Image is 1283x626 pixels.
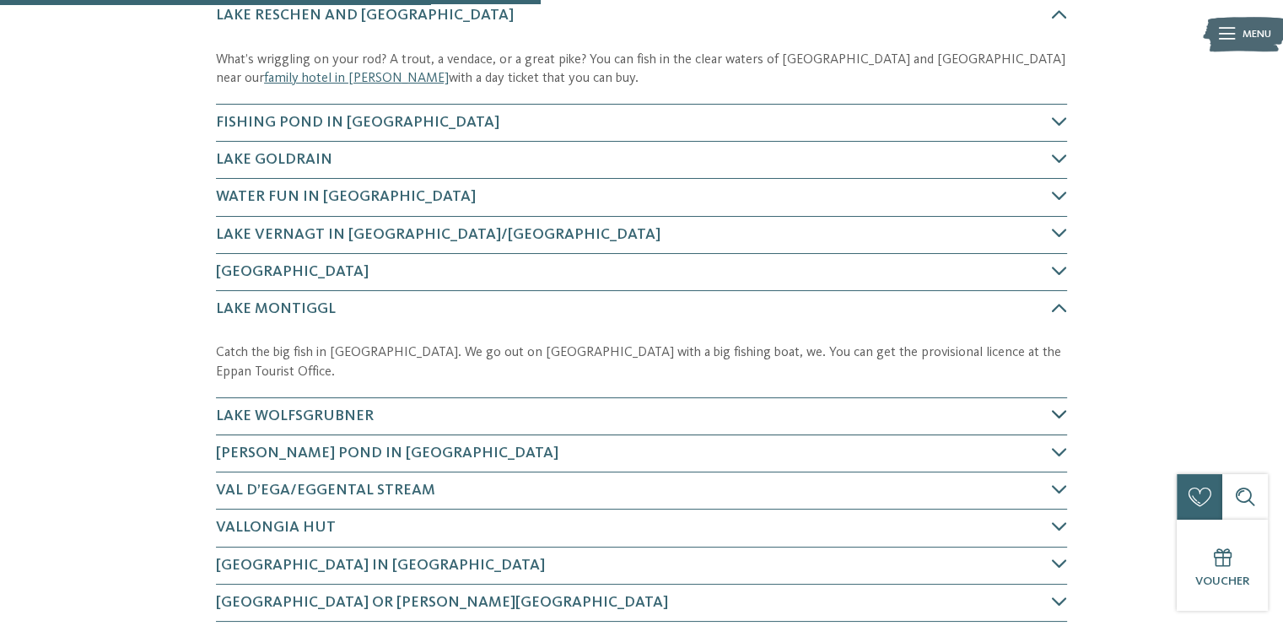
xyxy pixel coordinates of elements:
[216,189,476,204] span: Water fun in [GEOGRAPHIC_DATA]
[216,595,668,610] span: [GEOGRAPHIC_DATA] or [PERSON_NAME][GEOGRAPHIC_DATA]
[216,264,369,279] span: [GEOGRAPHIC_DATA]
[1194,575,1249,587] span: Voucher
[1177,520,1268,611] a: Voucher
[216,227,660,242] span: Lake Vernagt in [GEOGRAPHIC_DATA]/[GEOGRAPHIC_DATA]
[216,520,336,535] span: Vallongia hut
[216,152,332,167] span: Lake Goldrain
[216,408,374,424] span: Lake Wolfsgrubner
[216,445,558,461] span: [PERSON_NAME] Pond in [GEOGRAPHIC_DATA]
[216,301,336,316] span: Lake Montiggl
[216,558,545,573] span: [GEOGRAPHIC_DATA] in [GEOGRAPHIC_DATA]
[216,51,1067,89] p: What’s wriggling on your rod? A trout, a vendace, or a great pike? You can fish in the clear wate...
[216,343,1067,381] p: Catch the big fish in [GEOGRAPHIC_DATA]. We go out on [GEOGRAPHIC_DATA] with a big fishing boat, ...
[216,8,514,23] span: Lake Reschen and [GEOGRAPHIC_DATA]
[216,115,499,130] span: Fishing pond in [GEOGRAPHIC_DATA]
[264,72,449,85] a: family hotel in [PERSON_NAME]
[216,483,435,498] span: Val d’Ega/Eggental stream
